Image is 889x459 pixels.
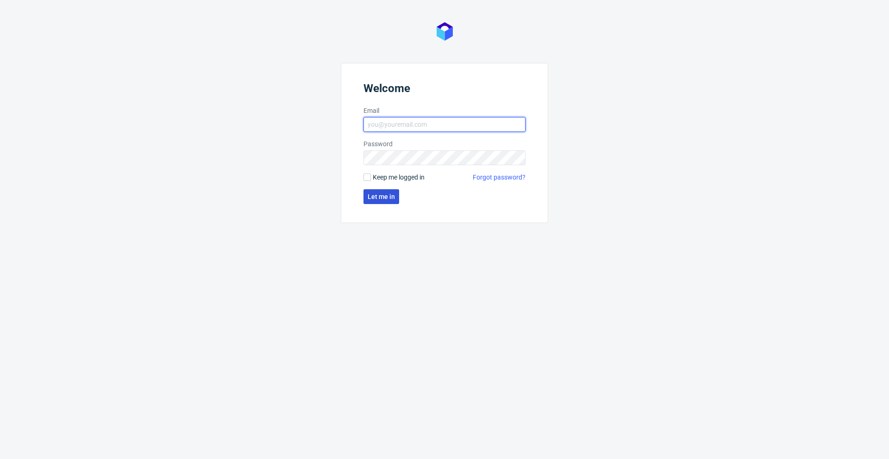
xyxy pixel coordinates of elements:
[363,106,526,115] label: Email
[363,139,526,149] label: Password
[363,189,399,204] button: Let me in
[363,82,526,99] header: Welcome
[473,173,526,182] a: Forgot password?
[363,117,526,132] input: you@youremail.com
[368,193,395,200] span: Let me in
[373,173,425,182] span: Keep me logged in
